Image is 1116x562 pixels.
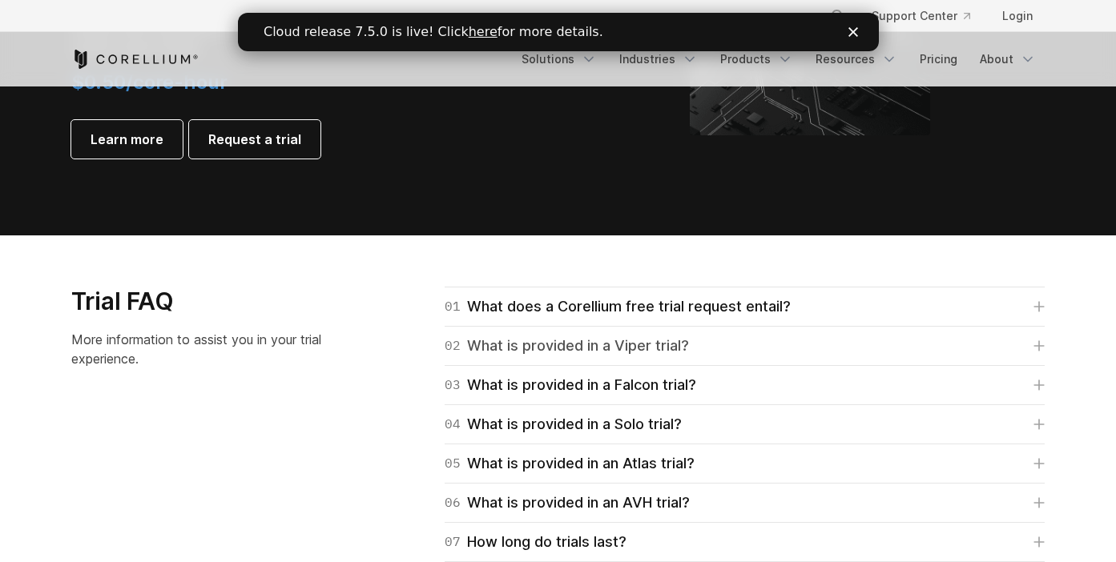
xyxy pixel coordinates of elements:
[445,335,461,357] span: 02
[445,492,461,514] span: 06
[445,295,791,318] div: What does a Corellium free trial request entail?
[445,413,461,436] span: 04
[711,45,803,74] a: Products
[71,50,199,69] a: Corellium Home
[910,45,967,74] a: Pricing
[445,335,689,357] div: What is provided in a Viper trial?
[824,2,852,30] button: Search
[445,295,1045,318] a: 01What does a Corellium free trial request entail?
[445,374,1045,396] a: 03What is provided in a Falcon trial?
[806,45,907,74] a: Resources
[512,45,1045,74] div: Navigation Menu
[445,531,626,553] div: How long do trials last?
[445,374,461,396] span: 03
[445,413,682,436] div: What is provided in a Solo trial?
[71,287,353,317] h3: Trial FAQ
[970,45,1045,74] a: About
[445,492,690,514] div: What is provided in an AVH trial?
[91,130,163,149] span: Learn more
[610,14,626,24] div: Close
[445,374,696,396] div: What is provided in a Falcon trial?
[208,130,301,149] span: Request a trial
[445,531,461,553] span: 07
[71,330,353,368] p: More information to assist you in your trial experience.
[445,452,1045,475] a: 05What is provided in an Atlas trial?
[238,13,879,51] iframe: Intercom live chat banner
[445,492,1045,514] a: 06What is provided in an AVH trial?
[445,335,1045,357] a: 02What is provided in a Viper trial?
[859,2,983,30] a: Support Center
[445,295,461,318] span: 01
[445,452,461,475] span: 05
[189,120,320,159] a: Request a trial
[71,120,183,159] a: Learn more
[445,452,695,475] div: What is provided in an Atlas trial?
[445,413,1045,436] a: 04What is provided in a Solo trial?
[989,2,1045,30] a: Login
[610,45,707,74] a: Industries
[512,45,606,74] a: Solutions
[445,531,1045,553] a: 07How long do trials last?
[811,2,1045,30] div: Navigation Menu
